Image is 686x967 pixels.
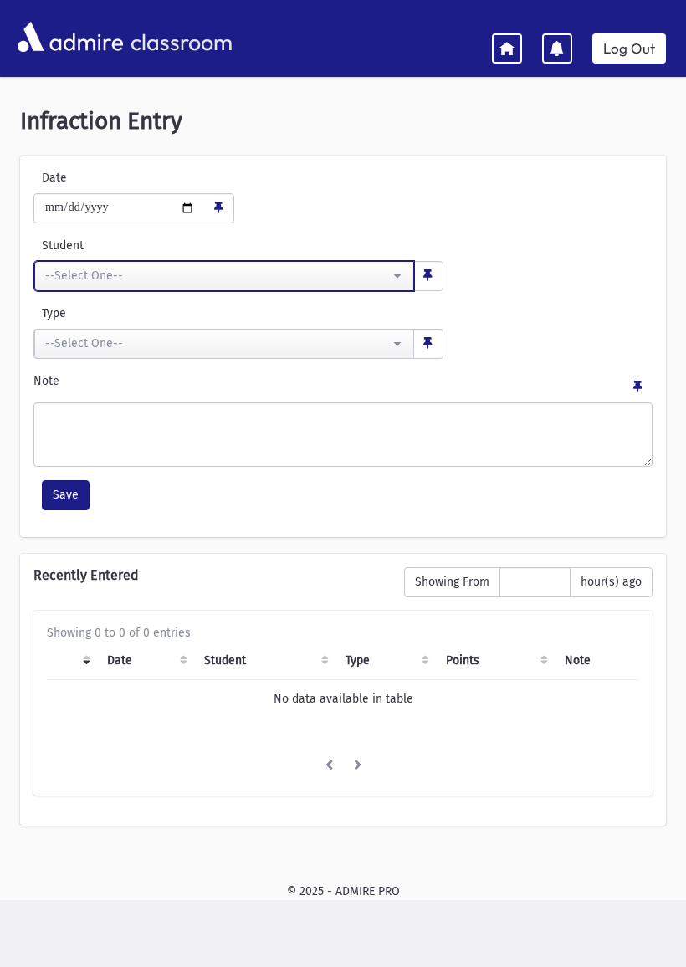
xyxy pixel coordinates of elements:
label: Student [33,237,307,254]
label: Type [33,304,238,322]
div: --Select One-- [45,267,390,284]
th: Type: activate to sort column ascending [335,642,435,680]
span: hour(s) ago [570,567,653,597]
button: --Select One-- [34,261,414,291]
div: --Select One-- [45,335,390,352]
label: Note [33,372,59,396]
span: Infraction Entry [20,107,182,135]
h6: Recently Entered [33,567,387,583]
a: Log Out [592,33,666,64]
span: classroom [127,15,233,59]
img: AdmirePro [13,18,127,56]
th: Date: activate to sort column ascending [97,642,193,680]
div: © 2025 - ADMIRE PRO [13,883,673,900]
button: Save [42,480,90,510]
td: No data available in table [47,679,639,718]
div: Showing 0 to 0 of 0 entries [47,624,639,642]
th: Points: activate to sort column ascending [436,642,555,680]
th: Note [555,642,639,680]
label: Date [33,169,100,187]
span: Showing From [404,567,500,597]
th: Student: activate to sort column ascending [194,642,336,680]
button: --Select One-- [34,329,414,359]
